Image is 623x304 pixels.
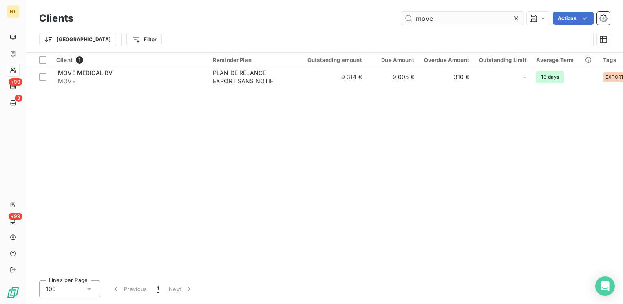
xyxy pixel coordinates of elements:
div: Open Intercom Messenger [595,276,615,296]
button: 1 [152,280,164,297]
img: Logo LeanPay [7,286,20,299]
button: Next [164,280,198,297]
span: 13 days [536,71,564,83]
div: Due Amount [372,57,414,63]
span: +99 [9,213,22,220]
span: 8 [15,95,22,102]
div: Outstanding amount [298,57,362,63]
span: 1 [76,56,83,64]
span: - [524,73,526,81]
span: Client [56,57,73,63]
td: 310 € [419,67,474,87]
input: Search [401,12,524,25]
span: IMOVE [56,77,203,85]
span: 100 [46,285,56,293]
span: +99 [9,78,22,86]
td: 9 005 € [367,67,419,87]
div: PLAN DE RELANCE EXPORT SANS NOTIF [213,69,288,85]
div: Overdue Amount [424,57,469,63]
span: IMOVE MEDICAL BV [56,69,113,76]
span: 1 [157,285,159,293]
button: [GEOGRAPHIC_DATA] [39,33,116,46]
button: Filter [126,33,162,46]
div: Reminder Plan [213,57,288,63]
div: Average Term [536,57,593,63]
td: 9 314 € [293,67,367,87]
div: Outstanding Limit [479,57,527,63]
div: NT [7,5,20,18]
button: Actions [553,12,594,25]
button: Previous [107,280,152,297]
h3: Clients [39,11,73,26]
